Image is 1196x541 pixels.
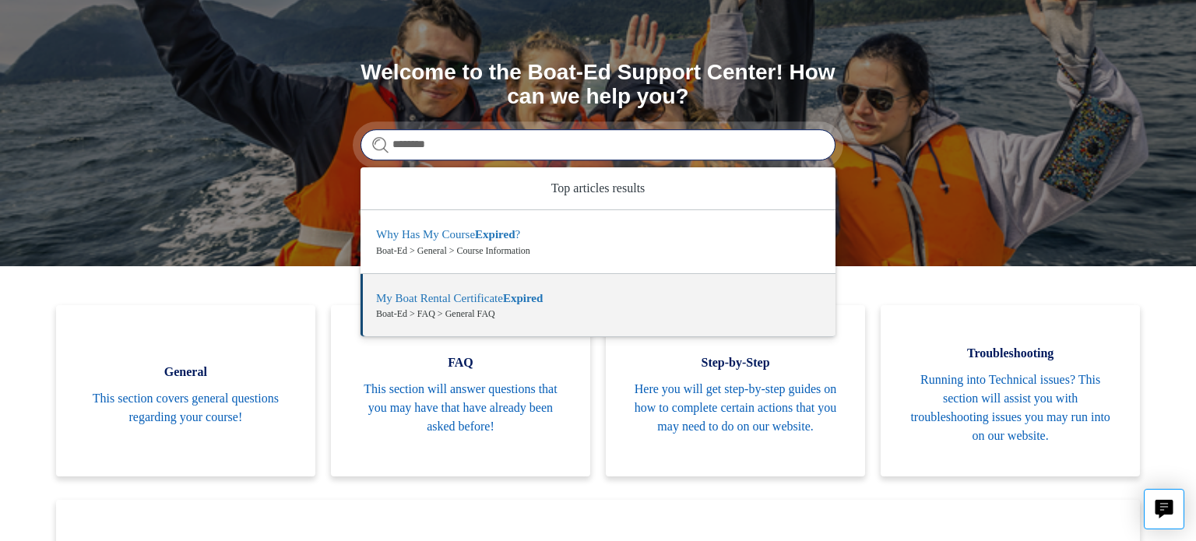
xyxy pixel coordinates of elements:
span: General [79,363,292,381]
span: Running into Technical issues? This section will assist you with troubleshooting issues you may r... [904,371,1117,445]
h1: Welcome to the Boat-Ed Support Center! How can we help you? [361,61,835,109]
zd-autocomplete-breadcrumbs-multibrand: Boat-Ed > General > Course Information [376,244,820,258]
span: Here you will get step-by-step guides on how to complete certain actions that you may need to do ... [629,380,842,436]
span: Step-by-Step [629,353,842,372]
span: FAQ [354,353,567,372]
zd-autocomplete-title-multibrand: Suggested result 1 Why Has My Course Expired? [376,228,520,244]
span: This section will answer questions that you may have that have already been asked before! [354,380,567,436]
a: General This section covers general questions regarding your course! [56,305,315,476]
span: Troubleshooting [904,344,1117,363]
a: FAQ This section will answer questions that you may have that have already been asked before! [331,305,590,476]
em: Expired [475,228,515,241]
zd-autocomplete-header: Top articles results [361,167,835,210]
zd-autocomplete-breadcrumbs-multibrand: Boat-Ed > FAQ > General FAQ [376,307,820,321]
span: This section covers general questions regarding your course! [79,389,292,427]
em: Expired [503,292,543,304]
input: Search [361,129,835,160]
a: Step-by-Step Here you will get step-by-step guides on how to complete certain actions that you ma... [606,305,865,476]
a: Troubleshooting Running into Technical issues? This section will assist you with troubleshooting ... [881,305,1140,476]
button: Live chat [1144,489,1184,529]
zd-autocomplete-title-multibrand: Suggested result 2 My Boat Rental Certificate Expired [376,292,543,307]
